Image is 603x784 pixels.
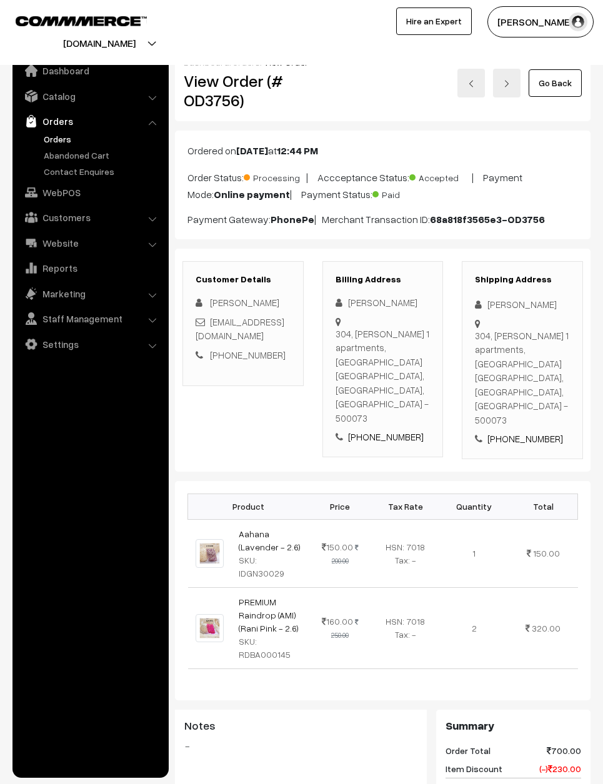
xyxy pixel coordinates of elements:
a: Orders [16,110,164,132]
span: 160.00 [322,616,353,627]
div: SKU: RDBA000145 [239,635,301,661]
h3: Summary [446,719,581,733]
a: Orders [41,132,164,146]
p: Order Status: | Accceptance Status: | Payment Mode: | Payment Status: [187,168,578,202]
a: Go Back [529,69,582,97]
span: 150.00 [533,548,560,558]
th: Quantity [440,494,509,519]
div: SKU: IDGN30029 [239,553,301,580]
a: Hire an Expert [396,7,472,35]
p: Payment Gateway: | Merchant Transaction ID: [187,212,578,227]
h2: View Order (# OD3756) [184,71,304,110]
span: 2 [472,623,477,633]
button: [PERSON_NAME] [487,6,594,37]
a: Abandoned Cart [41,149,164,162]
b: 68a818f3565e3-OD3756 [430,213,545,226]
b: Online payment [214,188,290,201]
img: right-arrow.png [503,80,511,87]
span: [PERSON_NAME] [210,297,279,308]
span: HSN: 7018 Tax: - [386,542,425,565]
a: COMMMERCE [16,12,125,27]
th: Tax Rate [371,494,439,519]
a: Dashboard [16,59,164,82]
button: [DOMAIN_NAME] [19,27,179,59]
div: 304, [PERSON_NAME] 1 apartments, [GEOGRAPHIC_DATA] [GEOGRAPHIC_DATA], [GEOGRAPHIC_DATA], [GEOGRAP... [475,329,570,427]
b: PhonePe [271,213,314,226]
h3: Customer Details [196,274,291,285]
strike: 200.00 [332,543,359,565]
a: PREMIUM Raindrop (AMI) (Rani Pink - 2.6) [239,597,299,633]
span: Paid [372,185,435,201]
a: [PHONE_NUMBER] [487,433,563,444]
span: 150.00 [322,542,353,552]
h3: Shipping Address [475,274,570,285]
span: Order Total [446,744,491,757]
div: [PERSON_NAME] [336,295,431,310]
img: user [569,12,587,31]
h3: Notes [184,719,417,733]
img: COMMMERCE [16,16,147,26]
img: rani pink.jpg [196,614,224,643]
a: Staff Management [16,307,164,330]
a: Marketing [16,282,164,305]
a: Reports [16,257,164,279]
b: [DATE] [236,144,268,157]
a: [EMAIL_ADDRESS][DOMAIN_NAME] [196,316,284,342]
a: [PHONE_NUMBER] [348,431,424,442]
img: 08.jpg [196,539,224,568]
a: Aahana (Lavender - 2.6) [239,528,301,552]
span: (-) 230.00 [539,762,581,775]
span: 1 [472,548,476,558]
p: Ordered on at [187,143,578,158]
span: HSN: 7018 Tax: - [386,616,425,640]
span: Processing [244,168,306,184]
th: Product [188,494,309,519]
a: Customers [16,206,164,229]
a: Settings [16,333,164,355]
th: Price [309,494,371,519]
blockquote: - [184,738,417,753]
span: Accepted [409,168,472,184]
a: Catalog [16,85,164,107]
h3: Billing Address [336,274,431,285]
a: Website [16,232,164,254]
div: 304, [PERSON_NAME] 1 apartments, [GEOGRAPHIC_DATA] [GEOGRAPHIC_DATA], [GEOGRAPHIC_DATA], [GEOGRAP... [336,327,431,425]
span: Item Discount [446,762,502,775]
b: 12:44 PM [277,144,318,157]
div: [PERSON_NAME] [475,297,570,312]
img: left-arrow.png [467,80,475,87]
a: Contact Enquires [41,165,164,178]
span: 320.00 [532,623,561,633]
span: 700.00 [547,744,581,757]
a: [PHONE_NUMBER] [210,349,286,360]
th: Total [509,494,577,519]
a: WebPOS [16,181,164,204]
